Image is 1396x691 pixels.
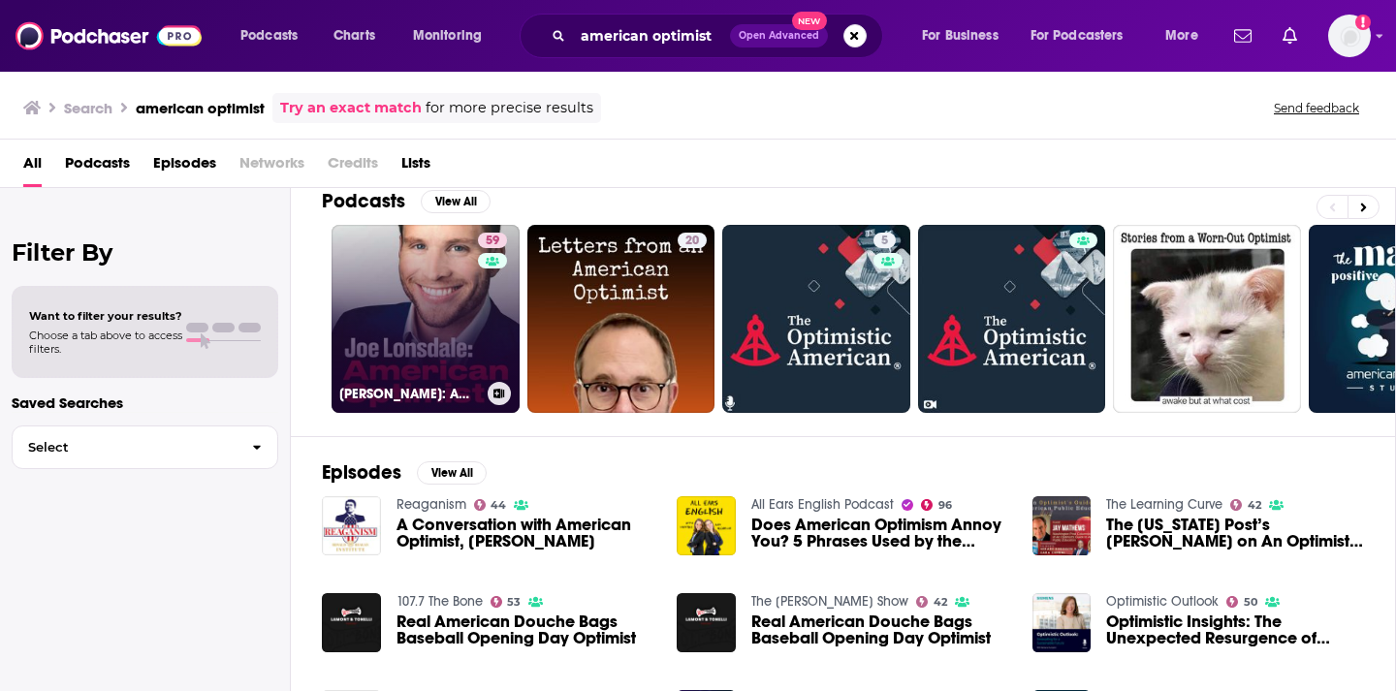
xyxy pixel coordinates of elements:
a: 42 [1230,499,1261,511]
button: open menu [227,20,323,51]
div: Search podcasts, credits, & more... [538,14,902,58]
img: User Profile [1328,15,1371,57]
a: Real American Douche Bags Baseball Opening Day Optimist [751,613,1009,646]
span: The [US_STATE] Post’s [PERSON_NAME] on An Optimist's Guide to American Public Education [1106,517,1364,550]
a: Real American Douche Bags Baseball Opening Day Optimist [397,613,654,646]
a: Show notifications dropdown [1275,19,1305,52]
button: Send feedback [1268,100,1365,116]
span: 59 [486,232,499,251]
button: open menu [1152,20,1222,51]
a: 42 [916,596,947,608]
img: The Washington Post’s Jay Mathews on An Optimist's Guide to American Public Education [1032,496,1092,555]
img: Real American Douche Bags Baseball Opening Day Optimist [322,593,381,652]
a: All Ears English Podcast [751,496,894,513]
span: Select [13,441,237,454]
a: The Lamont Show [751,593,908,610]
a: Podcasts [65,147,130,187]
a: A Conversation with American Optimist, Joe Lonsdale [397,517,654,550]
h2: Filter By [12,238,278,267]
span: Credits [328,147,378,187]
svg: Add a profile image [1355,15,1371,30]
span: 53 [507,598,521,607]
button: open menu [908,20,1023,51]
button: View All [421,190,491,213]
span: Networks [239,147,304,187]
button: Open AdvancedNew [730,24,828,47]
span: for more precise results [426,97,593,119]
span: Open Advanced [739,31,819,41]
a: Reaganism [397,496,466,513]
h3: Search [64,99,112,117]
button: Show profile menu [1328,15,1371,57]
a: 44 [474,499,507,511]
a: Optimistic Outlook [1106,593,1219,610]
h2: Episodes [322,460,401,485]
h3: american optimist [136,99,265,117]
a: 5 [873,233,896,248]
p: Saved Searches [12,393,278,412]
a: Try an exact match [280,97,422,119]
span: More [1165,22,1198,49]
span: Charts [333,22,375,49]
span: 96 [938,501,952,510]
a: 50 [1226,596,1257,608]
button: open menu [399,20,507,51]
button: open menu [1018,20,1152,51]
a: Optimistic Insights: The Unexpected Resurgence of American Manufacturing [1106,613,1364,646]
a: 20 [678,233,707,248]
a: 59[PERSON_NAME]: American Optimist [332,225,520,413]
span: 20 [685,232,699,251]
h3: [PERSON_NAME]: American Optimist [339,386,480,402]
img: Optimistic Insights: The Unexpected Resurgence of American Manufacturing [1032,593,1092,652]
a: 59 [478,233,507,248]
button: Select [12,425,278,469]
a: All [23,147,42,187]
h2: Podcasts [322,189,405,213]
a: Episodes [153,147,216,187]
img: Podchaser - Follow, Share and Rate Podcasts [16,17,202,54]
span: For Podcasters [1031,22,1124,49]
span: New [792,12,827,30]
span: 42 [1248,501,1261,510]
a: 20 [527,225,715,413]
a: Lists [401,147,430,187]
span: Choose a tab above to access filters. [29,329,182,356]
span: 50 [1244,598,1257,607]
a: The Washington Post’s Jay Mathews on An Optimist's Guide to American Public Education [1106,517,1364,550]
a: Charts [321,20,387,51]
a: The Learning Curve [1106,496,1222,513]
a: Show notifications dropdown [1226,19,1259,52]
a: 107.7 The Bone [397,593,483,610]
img: A Conversation with American Optimist, Joe Lonsdale [322,496,381,555]
span: Podcasts [240,22,298,49]
span: 5 [881,232,888,251]
button: View All [417,461,487,485]
img: Real American Douche Bags Baseball Opening Day Optimist [677,593,736,652]
a: PodcastsView All [322,189,491,213]
a: 96 [921,499,952,511]
input: Search podcasts, credits, & more... [573,20,730,51]
a: Does American Optimism Annoy You? 5 Phrases Used by the Optimist [751,517,1009,550]
a: EpisodesView All [322,460,487,485]
span: Want to filter your results? [29,309,182,323]
a: 53 [491,596,522,608]
span: 42 [934,598,947,607]
span: 44 [491,501,506,510]
span: A Conversation with American Optimist, [PERSON_NAME] [397,517,654,550]
a: 5 [722,225,910,413]
img: Does American Optimism Annoy You? 5 Phrases Used by the Optimist [677,496,736,555]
